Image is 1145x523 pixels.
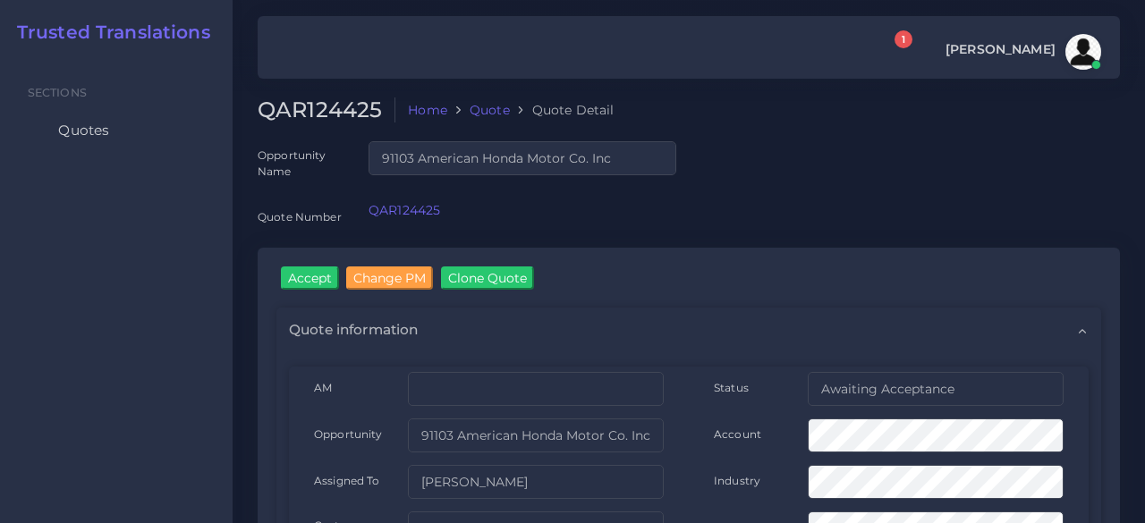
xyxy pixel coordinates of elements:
[470,101,510,119] a: Quote
[13,112,219,149] a: Quotes
[937,34,1107,70] a: [PERSON_NAME]avatar
[258,97,395,123] h2: QAR124425
[314,426,383,442] label: Opportunity
[714,380,749,395] label: Status
[441,266,534,290] input: Clone Quote
[408,101,447,119] a: Home
[314,380,332,395] label: AM
[258,209,342,224] label: Quote Number
[714,426,761,442] label: Account
[28,86,87,99] span: Sections
[878,40,910,64] a: 1
[4,21,210,43] a: Trusted Translations
[510,101,615,119] li: Quote Detail
[289,320,418,340] span: Quote information
[946,43,1056,55] span: [PERSON_NAME]
[895,30,912,48] span: 1
[369,202,440,218] a: QAR124425
[58,121,109,140] span: Quotes
[276,308,1101,352] div: Quote information
[714,473,760,488] label: Industry
[408,465,664,499] input: pm
[258,148,343,179] label: Opportunity Name
[281,266,339,290] input: Accept
[314,473,380,488] label: Assigned To
[346,266,433,290] input: Change PM
[1065,34,1101,70] img: avatar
